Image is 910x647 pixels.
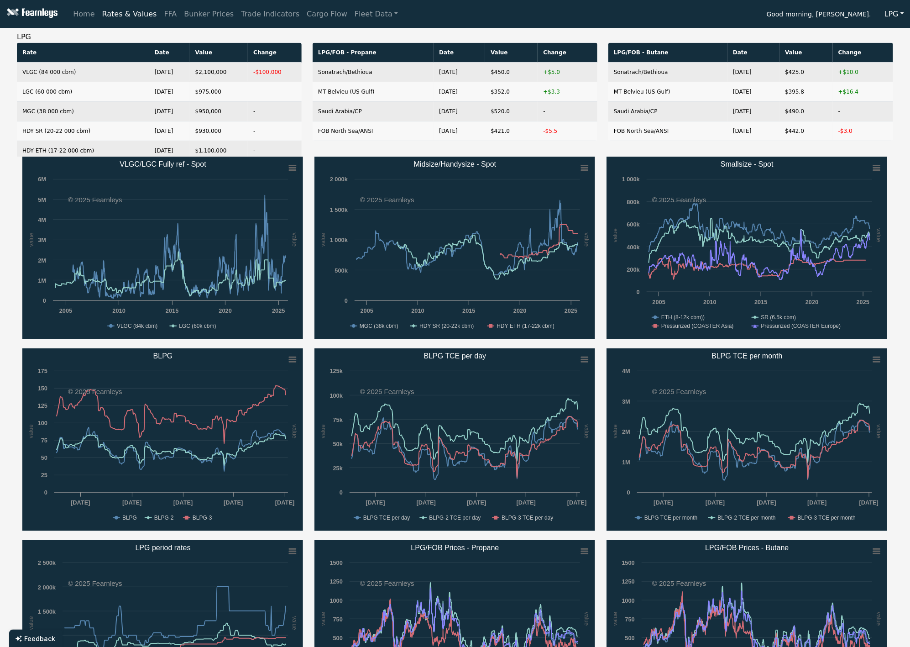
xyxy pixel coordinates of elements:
text: 3M [622,398,630,405]
text: LGC (60k cbm) [179,323,216,329]
text: 500k [335,267,348,274]
text: VLGC (84k cbm) [117,323,157,329]
text: BLPG-3 TCE per day [502,515,553,521]
text: © 2025 Fearnleys [68,388,122,395]
text: © 2025 Fearnleys [360,579,414,587]
text: [DATE] [366,499,385,506]
text: [DATE] [173,499,193,506]
th: Date [149,43,190,63]
text: BLPG-2 TCE per day [429,515,481,521]
text: 500 [333,635,343,642]
text: © 2025 Fearnleys [68,579,122,587]
text: LPG/FOB Prices - Propane [411,544,499,552]
text: LPG period rates [136,544,191,552]
text: [DATE] [122,499,141,506]
text: HDY SR (20-22k cbm) [419,323,474,329]
td: VLGC (84 000 cbm) [17,63,149,82]
td: MGC (38 000 cbm) [17,102,149,121]
text: [DATE] [567,499,586,506]
a: FFA [161,5,181,23]
text: 0 [44,489,47,496]
text: HDY ETH (17-22k cbm) [497,323,554,329]
text: 600k [627,221,640,228]
td: [DATE] [727,63,779,82]
td: +$16.4 [833,82,893,102]
td: FOB North Sea/ANSI [608,121,727,141]
text: ETH (8-12k cbm)) [661,314,705,321]
td: - [248,121,302,141]
td: MT Belvieu (US Gulf) [313,82,434,102]
text: 50 [41,454,47,461]
text: 4M [38,216,46,223]
td: - [248,141,302,161]
th: LPG/FOB - Butane [608,43,727,63]
text: value [28,233,35,247]
td: [DATE] [149,141,190,161]
text: 100k [330,392,343,399]
text: 3M [38,237,46,243]
text: [DATE] [517,499,536,506]
td: [DATE] [727,82,779,102]
a: Bunker Prices [180,5,237,23]
text: value [583,233,590,247]
text: [DATE] [417,499,436,506]
text: 2005 [361,307,373,314]
td: HDY SR (20-22 000 cbm) [17,121,149,141]
text: 2015 [166,307,178,314]
text: BLPG [153,352,173,360]
span: Good morning, [PERSON_NAME]. [767,7,871,23]
td: Sonatrach/Bethioua [313,63,434,82]
svg: Midsize/Handysize - Spot [314,157,595,339]
text: 2010 [112,307,125,314]
text: value [291,233,298,247]
text: [DATE] [859,499,879,506]
text: 1000 [622,597,635,604]
text: BLPG [122,515,137,521]
text: 0 [345,297,348,304]
text: value [875,612,882,626]
text: 0 [627,489,630,496]
text: 1250 [330,578,343,585]
th: Value [190,43,248,63]
th: LPG/FOB - Propane [313,43,434,63]
text: 2 000k [330,176,348,183]
text: 800k [627,199,640,205]
text: [DATE] [467,499,486,506]
a: Fleet Data [351,5,402,23]
text: 1250 [622,578,635,585]
text: 1 000k [330,237,348,243]
text: Pressurized (COASTER Europe) [761,323,841,329]
text: BLPG-2 [154,515,174,521]
img: Fearnleys Logo [5,8,58,20]
text: [DATE] [654,499,673,506]
text: value [27,425,34,439]
text: BLPG-3 TCE per month [798,515,856,521]
text: value [612,612,618,626]
text: value [27,616,34,631]
th: Rate [17,43,149,63]
text: 125k [330,368,343,374]
td: $950,000 [190,102,248,121]
td: Saudi Arabia/CP [608,102,727,121]
text: [DATE] [807,499,826,506]
td: [DATE] [149,102,190,121]
text: 6M [38,176,46,183]
text: 1M [622,459,630,466]
text: 2020 [513,307,526,314]
td: $450.0 [485,63,538,82]
text: 2005 [653,299,665,305]
text: 2020 [805,299,818,305]
th: Change [538,43,597,63]
a: Trade Indicators [237,5,303,23]
td: $395.8 [779,82,833,102]
text: [DATE] [224,499,243,506]
td: +$5.0 [538,63,597,82]
a: Home [69,5,98,23]
svg: VLGC/LGC Fully ref - Spot [22,157,303,339]
text: Midsize/Handysize - Spot [414,160,497,168]
td: - [833,102,893,121]
text: 200k [627,266,640,273]
text: 1 500k [330,206,348,213]
text: © 2025 Fearnleys [360,388,414,395]
text: 500 [625,635,635,642]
